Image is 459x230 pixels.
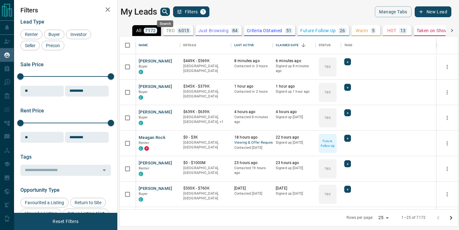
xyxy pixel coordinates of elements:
div: Claimed Date [276,36,299,54]
p: [GEOGRAPHIC_DATA], [GEOGRAPHIC_DATA] [183,64,228,74]
div: Investor [66,30,91,39]
p: 4 hours ago [234,109,269,115]
div: Last Active [234,36,254,54]
p: TBD [166,28,175,33]
p: Contacted 19 hours ago [234,166,269,176]
p: Signed up [DATE] [276,166,312,171]
span: Renter [139,141,149,145]
span: Buyer [139,64,148,68]
span: Renter [139,166,149,170]
p: $345K - $379K [183,84,228,89]
span: Seller [23,43,38,48]
span: Precon [44,43,62,48]
p: [DATE] [276,186,312,191]
p: $449K - $569K [183,58,228,64]
button: Manage Tabs [375,6,411,17]
div: Tags [344,36,353,54]
p: Contacted [DATE] [234,145,269,150]
div: + [344,84,351,91]
div: + [344,109,351,116]
button: Open [100,166,109,175]
p: TBD [324,192,331,197]
div: condos.ca [139,197,143,202]
p: All [136,28,141,33]
p: Contacted in 3 hours [234,64,269,69]
button: more [442,164,452,174]
p: Contacted [DATE] [234,191,269,196]
p: 26 [340,28,345,33]
p: 23 hours ago [276,160,312,166]
p: Signed up 8 minutes ago [276,64,312,74]
span: Viewed a Listing [23,211,59,216]
div: Return to Site [70,198,106,207]
p: Criteria Obtained [247,28,282,33]
h1: My Leads [120,7,157,17]
button: Reset Filters [48,216,83,227]
p: 6 minutes ago [276,58,312,64]
span: + [346,110,349,116]
p: Contacted in 2 hours [234,89,269,94]
button: [PERSON_NAME] [139,186,172,192]
div: Name [135,36,180,54]
span: + [346,84,349,90]
button: more [442,113,452,123]
span: Rent Price [20,108,44,114]
button: Filters1 [173,6,210,17]
p: 1 hour ago [234,84,269,89]
p: Taken on Showings [417,28,457,33]
button: more [442,62,452,72]
span: Tags [20,154,32,160]
h2: Filters [20,6,111,14]
p: HOT [387,28,397,33]
p: $0 - $3K [183,135,228,140]
p: 51 [286,28,292,33]
div: condos.ca [139,172,143,176]
p: Surrey [183,115,228,125]
p: [GEOGRAPHIC_DATA], [GEOGRAPHIC_DATA] [183,166,228,176]
span: Investor [68,32,89,37]
p: Future Follow Up [300,28,336,33]
p: Rows per page: [346,215,373,220]
span: Viewing & Offer Request [234,140,269,146]
button: Meagan Rock [139,135,165,141]
div: Details [183,36,196,54]
p: 1 hour ago [276,84,312,89]
span: Lead Type [20,19,44,25]
p: $500K - $760K [183,186,228,191]
span: Favourited a Listing [23,200,66,205]
p: $0 - $1000M [183,160,228,166]
div: Name [139,36,148,54]
p: 1–25 of 7172 [401,215,426,220]
button: [PERSON_NAME] [139,84,172,90]
p: 7172 [145,28,156,33]
button: more [442,139,452,148]
div: 25 [376,213,391,222]
div: + [344,160,351,167]
span: Opportunity Type [20,187,60,193]
p: Signed up 1 hour ago [276,89,312,94]
div: Renter [20,30,42,39]
div: Favourited a Listing [20,198,69,207]
button: New Lead [415,6,451,17]
span: Sale Price [20,61,44,68]
p: [DATE] [234,186,269,191]
p: Future Follow Up [319,139,336,148]
span: Buyer [139,90,148,94]
p: 6015 [178,28,189,33]
p: 13 [400,28,406,33]
div: condos.ca [139,70,143,74]
span: Buyer [139,192,148,196]
p: [GEOGRAPHIC_DATA], [GEOGRAPHIC_DATA] [183,140,228,150]
button: Sort [299,41,308,50]
p: 18 hours ago [234,135,269,140]
div: + [344,135,351,142]
div: Claimed Date [273,36,316,54]
span: Renter [23,32,40,37]
span: 1 [201,10,205,14]
p: TBD [324,64,331,69]
p: TBD [324,166,331,171]
p: Signed up [DATE] [276,115,312,120]
button: [PERSON_NAME] [139,109,172,115]
div: Last Active [231,36,273,54]
p: 8 minutes ago [234,58,269,64]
